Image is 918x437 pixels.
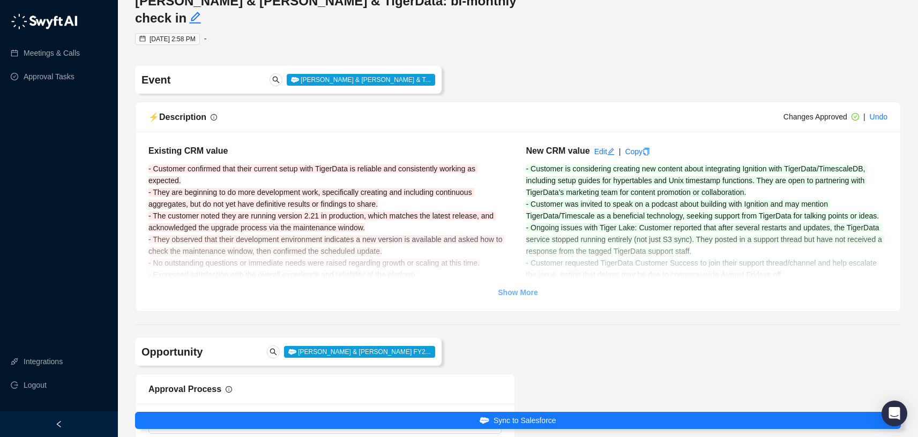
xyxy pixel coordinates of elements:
[272,76,280,84] span: search
[55,420,63,428] span: left
[148,382,221,396] div: Approval Process
[287,74,435,86] span: [PERSON_NAME] & [PERSON_NAME] & T...
[11,381,18,389] span: logout
[204,33,207,44] div: -
[643,148,650,155] span: copy
[625,147,650,156] a: Copy
[189,11,201,24] span: edit
[526,223,884,255] span: - Ongoing issues with Tiger Lake: Customer reported that after several restarts and updates, the ...
[594,147,615,156] a: Edit
[189,10,201,27] button: Edit
[148,112,206,122] span: ⚡️ Description
[607,148,615,155] span: edit
[11,13,78,29] img: logo-05li4sbe.png
[24,66,74,87] a: Approval Tasks
[211,114,217,120] span: info-circle
[24,42,80,64] a: Meetings & Calls
[141,344,310,359] h4: Opportunity
[284,346,435,358] span: [PERSON_NAME] & [PERSON_NAME] FY2...
[526,164,868,197] span: - Customer is considering creating new content about integrating Ignition with TigerData/Timescal...
[270,348,277,356] span: search
[148,164,477,185] span: - Customer confirmed that their current setup with TigerData is reliable and consistently working...
[24,351,63,372] a: Integrations
[494,415,556,426] span: Sync to Salesforce
[24,374,47,396] span: Logout
[150,35,196,43] span: [DATE] 2:58 PM
[148,188,474,208] span: - They are beginning to do more development work, specifically creating and including continuous ...
[148,212,496,232] span: - The customer noted they are running version 2.21 in production, which matches the latest releas...
[526,200,879,220] span: - Customer was invited to speak on a podcast about building with Ignition and may mention TigerDa...
[135,412,901,429] button: Sync to Salesforce
[287,75,435,84] a: [PERSON_NAME] & [PERSON_NAME] & T...
[139,35,146,42] span: calendar
[852,113,859,120] span: check-circle
[870,112,887,121] a: Undo
[619,146,621,157] div: |
[226,386,232,393] span: info-circle
[526,145,590,157] h5: New CRM value
[498,288,538,297] strong: Show More
[863,112,865,121] span: |
[284,347,435,356] a: [PERSON_NAME] & [PERSON_NAME] FY2...
[783,112,847,121] span: Changes Approved
[148,145,510,157] h5: Existing CRM value
[882,401,907,426] div: Open Intercom Messenger
[141,72,310,87] h4: Event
